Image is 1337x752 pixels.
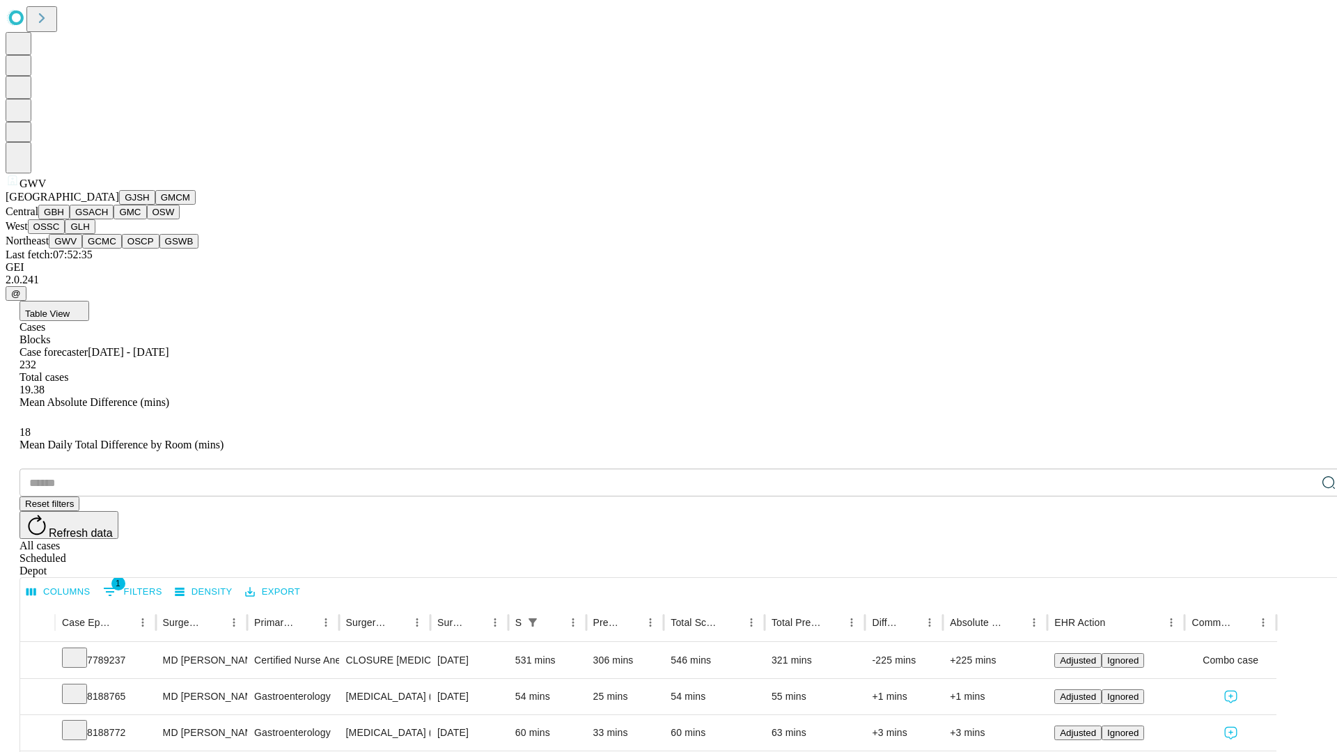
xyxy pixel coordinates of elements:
[25,308,70,319] span: Table View
[254,617,295,628] div: Primary Service
[254,643,331,678] div: Certified Nurse Anesthetist
[114,613,133,632] button: Sort
[1060,691,1096,702] span: Adjusted
[872,715,936,751] div: +3 mins
[346,617,386,628] div: Surgery Name
[49,527,113,539] span: Refresh data
[872,643,936,678] div: -225 mins
[1107,613,1126,632] button: Sort
[28,219,65,234] button: OSSC
[346,715,423,751] div: [MEDICAL_DATA] (EGD), FLEXIBLE, TRANSORAL, WITH REMOVAL [MEDICAL_DATA]
[25,499,74,509] span: Reset filters
[1060,728,1096,738] span: Adjusted
[437,715,501,751] div: [DATE]
[1102,726,1144,740] button: Ignored
[772,643,859,678] div: 321 mins
[593,679,657,714] div: 25 mins
[224,613,244,632] button: Menu
[1005,613,1024,632] button: Sort
[49,234,82,249] button: GWV
[119,190,155,205] button: GJSH
[950,715,1040,751] div: +3 mins
[842,613,861,632] button: Menu
[62,617,112,628] div: Case Epic Id
[523,613,542,632] button: Show filters
[163,617,203,628] div: Surgeon Name
[1107,655,1139,666] span: Ignored
[671,643,758,678] div: 546 mins
[19,426,31,438] span: 18
[641,613,660,632] button: Menu
[544,613,563,632] button: Sort
[19,496,79,511] button: Reset filters
[1107,728,1139,738] span: Ignored
[1102,689,1144,704] button: Ignored
[19,384,45,395] span: 19.38
[6,191,119,203] span: [GEOGRAPHIC_DATA]
[1162,613,1181,632] button: Menu
[6,286,26,301] button: @
[1191,617,1232,628] div: Comments
[27,721,48,746] button: Expand
[523,613,542,632] div: 1 active filter
[297,613,316,632] button: Sort
[872,679,936,714] div: +1 mins
[316,613,336,632] button: Menu
[163,643,240,678] div: MD [PERSON_NAME] [PERSON_NAME] Md
[23,581,94,603] button: Select columns
[19,511,118,539] button: Refresh data
[133,613,153,632] button: Menu
[19,359,36,370] span: 232
[171,581,236,603] button: Density
[950,617,1003,628] div: Absolute Difference
[62,715,149,751] div: 8188772
[1054,617,1105,628] div: EHR Action
[254,715,331,751] div: Gastroenterology
[388,613,407,632] button: Sort
[346,643,423,678] div: CLOSURE [MEDICAL_DATA] LARGE [MEDICAL_DATA] RESECTION AND ANASTOMOSIS
[27,649,48,673] button: Expand
[111,577,125,590] span: 1
[593,715,657,751] div: 33 mins
[437,617,464,628] div: Surgery Date
[346,679,423,714] div: [MEDICAL_DATA] (EGD), FLEXIBLE, TRANSORAL, DIAGNOSTIC
[19,371,68,383] span: Total cases
[1234,613,1253,632] button: Sort
[485,613,505,632] button: Menu
[515,679,579,714] div: 54 mins
[19,396,169,408] span: Mean Absolute Difference (mins)
[872,617,899,628] div: Difference
[38,205,70,219] button: GBH
[593,617,620,628] div: Predicted In Room Duration
[205,613,224,632] button: Sort
[1107,691,1139,702] span: Ignored
[19,178,46,189] span: GWV
[1203,643,1258,678] span: Combo case
[6,274,1331,286] div: 2.0.241
[254,679,331,714] div: Gastroenterology
[515,715,579,751] div: 60 mins
[147,205,180,219] button: OSW
[62,643,149,678] div: 7789237
[11,288,21,299] span: @
[122,234,159,249] button: OSCP
[19,301,89,321] button: Table View
[671,679,758,714] div: 54 mins
[950,643,1040,678] div: +225 mins
[6,249,93,260] span: Last fetch: 07:52:35
[163,679,240,714] div: MD [PERSON_NAME] I Md
[1191,643,1269,678] div: Combo case
[742,613,761,632] button: Menu
[900,613,920,632] button: Sort
[1054,726,1102,740] button: Adjusted
[515,617,522,628] div: Scheduled In Room Duration
[563,613,583,632] button: Menu
[822,613,842,632] button: Sort
[100,581,166,603] button: Show filters
[6,235,49,246] span: Northeast
[70,205,114,219] button: GSACH
[407,613,427,632] button: Menu
[6,205,38,217] span: Central
[242,581,304,603] button: Export
[722,613,742,632] button: Sort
